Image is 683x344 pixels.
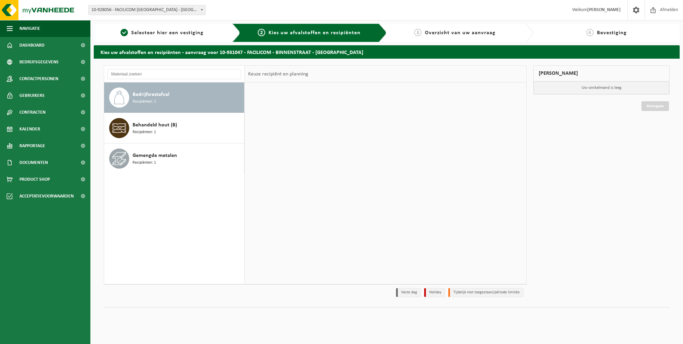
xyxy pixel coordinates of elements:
[245,66,312,82] div: Keuze recipiënt en planning
[19,137,45,154] span: Rapportage
[133,91,169,99] span: Bedrijfsrestafval
[131,30,204,36] span: Selecteer hier een vestiging
[641,101,669,111] a: Doorgaan
[414,29,422,36] span: 3
[88,5,206,15] span: 10-928056 - FACILICOM NV - ANTWERPEN
[133,129,156,135] span: Recipiënten: 1
[94,45,680,58] h2: Kies uw afvalstoffen en recipiënten - aanvraag voor 10-931047 - FACILICOM - BINNENSTRAAT - [GEOGR...
[107,69,241,79] input: Materiaal zoeken
[425,30,496,36] span: Overzicht van uw aanvraag
[396,288,421,297] li: Vaste dag
[89,5,205,15] span: 10-928056 - FACILICOM NV - ANTWERPEN
[258,29,265,36] span: 2
[19,20,40,37] span: Navigatie
[19,171,50,188] span: Product Shop
[424,288,445,297] li: Holiday
[19,54,59,70] span: Bedrijfsgegevens
[97,29,227,37] a: 1Selecteer hier een vestiging
[104,144,244,174] button: Gemengde metalen Recipiënten: 1
[19,121,40,137] span: Kalender
[269,30,361,36] span: Kies uw afvalstoffen en recipiënten
[19,87,45,104] span: Gebruikers
[586,29,594,36] span: 4
[133,121,177,129] span: Behandeld hout (B)
[587,7,621,12] strong: [PERSON_NAME]
[534,81,670,94] p: Uw winkelmand is leeg
[133,152,177,160] span: Gemengde metalen
[121,29,128,36] span: 1
[448,288,523,297] li: Tijdelijk niet toegestaan/période limitée
[533,65,670,81] div: [PERSON_NAME]
[19,70,58,87] span: Contactpersonen
[19,104,46,121] span: Contracten
[133,160,156,166] span: Recipiënten: 1
[19,188,74,205] span: Acceptatievoorwaarden
[133,99,156,105] span: Recipiënten: 1
[597,30,627,36] span: Bevestiging
[104,113,244,144] button: Behandeld hout (B) Recipiënten: 1
[104,82,244,113] button: Bedrijfsrestafval Recipiënten: 1
[19,154,48,171] span: Documenten
[19,37,45,54] span: Dashboard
